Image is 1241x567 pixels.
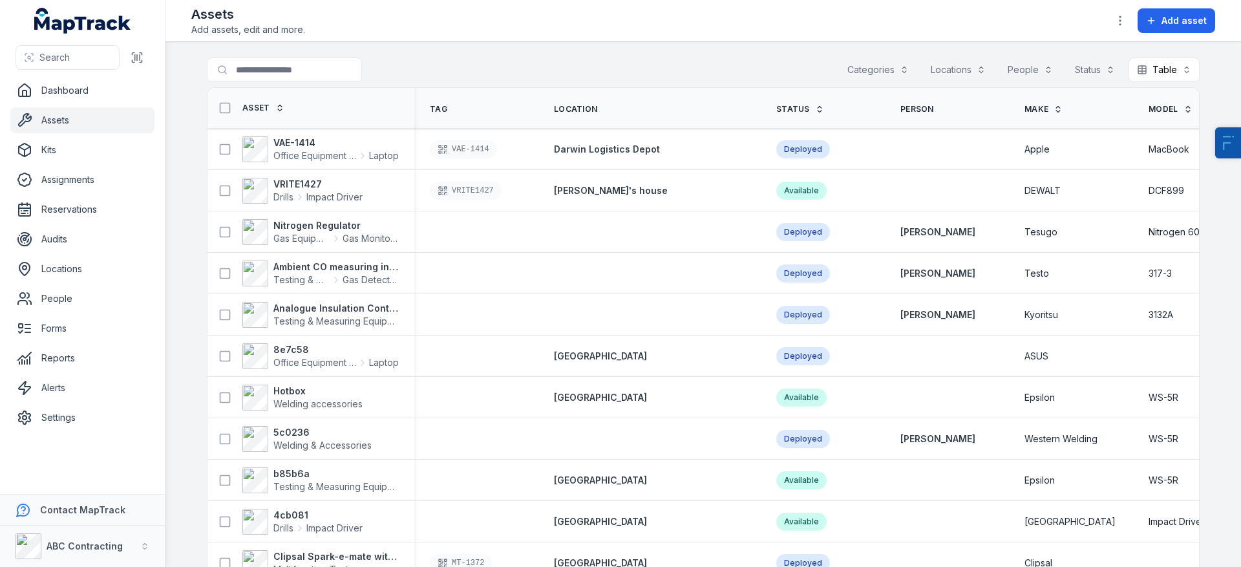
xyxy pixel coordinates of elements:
[1149,308,1173,321] span: 3132A
[191,5,305,23] h2: Assets
[10,375,154,401] a: Alerts
[1149,184,1184,197] span: DCF899
[10,167,154,193] a: Assignments
[839,58,917,82] button: Categories
[242,103,284,113] a: Asset
[10,316,154,341] a: Forms
[343,273,399,286] span: Gas Detectors
[273,302,399,315] strong: Analogue Insulation Continuity Tester
[273,440,372,451] span: Welding & Accessories
[554,104,597,114] span: Location
[430,182,502,200] div: VRITE1427
[1149,515,1205,528] span: Impact Driver
[999,58,1061,82] button: People
[16,45,120,70] button: Search
[1149,391,1178,404] span: WS-5R
[554,516,647,527] span: [GEOGRAPHIC_DATA]
[10,107,154,133] a: Assets
[1149,104,1178,114] span: Model
[1024,433,1098,445] span: Western Welding
[242,426,372,452] a: 5c0236Welding & Accessories
[776,104,810,114] span: Status
[273,316,408,326] span: Testing & Measuring Equipment
[369,356,399,369] span: Laptop
[1024,515,1116,528] span: [GEOGRAPHIC_DATA]
[900,308,975,321] a: [PERSON_NAME]
[273,522,293,535] span: Drills
[554,143,660,156] a: Darwin Logistics Depot
[10,345,154,371] a: Reports
[273,481,408,492] span: Testing & Measuring Equipment
[900,226,975,239] a: [PERSON_NAME]
[242,261,399,286] a: Ambient CO measuring instrumentTesting & Measuring EquipmentGas Detectors
[1024,143,1050,156] span: Apple
[242,219,399,245] a: Nitrogen RegulatorGas EquipmentGas Monitors - Methane
[10,226,154,252] a: Audits
[273,398,363,409] span: Welding accessories
[554,475,647,486] span: [GEOGRAPHIC_DATA]
[273,550,399,563] strong: Clipsal Spark-e-mate with Bags & Accessories
[1024,226,1057,239] span: Tesugo
[273,343,399,356] strong: 8e7c58
[776,430,830,448] div: Deployed
[1024,474,1055,487] span: Epsilon
[1138,8,1215,33] button: Add asset
[273,273,330,286] span: Testing & Measuring Equipment
[273,467,399,480] strong: b85b6a
[47,540,123,551] strong: ABC Contracting
[1066,58,1123,82] button: Status
[776,306,830,324] div: Deployed
[242,467,399,493] a: b85b6aTesting & Measuring Equipment
[273,356,356,369] span: Office Equipment & IT
[306,191,363,204] span: Impact Driver
[242,178,363,204] a: VRITE1427DrillsImpact Driver
[242,302,399,328] a: Analogue Insulation Continuity TesterTesting & Measuring Equipment
[554,515,647,528] a: [GEOGRAPHIC_DATA]
[1024,350,1048,363] span: ASUS
[900,104,934,114] span: Person
[554,474,647,487] a: [GEOGRAPHIC_DATA]
[1149,143,1189,156] span: MacBook
[273,149,356,162] span: Office Equipment & IT
[242,385,363,411] a: HotboxWelding accessories
[1024,104,1048,114] span: Make
[273,136,399,149] strong: VAE-1414
[900,267,975,280] a: [PERSON_NAME]
[554,350,647,361] span: [GEOGRAPHIC_DATA]
[343,232,399,245] span: Gas Monitors - Methane
[39,51,70,64] span: Search
[554,185,668,196] span: [PERSON_NAME]'s house
[273,509,363,522] strong: 4cb081
[34,8,131,34] a: MapTrack
[554,184,668,197] a: [PERSON_NAME]'s house
[1149,104,1193,114] a: Model
[273,219,399,232] strong: Nitrogen Regulator
[776,471,827,489] div: Available
[10,256,154,282] a: Locations
[776,104,824,114] a: Status
[1149,267,1172,280] span: 317-3
[1024,308,1058,321] span: Kyoritsu
[40,504,125,515] strong: Contact MapTrack
[273,191,293,204] span: Drills
[242,509,363,535] a: 4cb081DrillsImpact Driver
[10,137,154,163] a: Kits
[554,350,647,363] a: [GEOGRAPHIC_DATA]
[10,197,154,222] a: Reservations
[273,426,372,439] strong: 5c0236
[1149,474,1178,487] span: WS-5R
[1161,14,1207,27] span: Add asset
[1129,58,1200,82] button: Table
[273,232,330,245] span: Gas Equipment
[1024,104,1063,114] a: Make
[10,405,154,431] a: Settings
[273,261,399,273] strong: Ambient CO measuring instrument
[273,178,363,191] strong: VRITE1427
[554,391,647,404] a: [GEOGRAPHIC_DATA]
[776,347,830,365] div: Deployed
[900,433,975,445] strong: [PERSON_NAME]
[10,78,154,103] a: Dashboard
[776,513,827,531] div: Available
